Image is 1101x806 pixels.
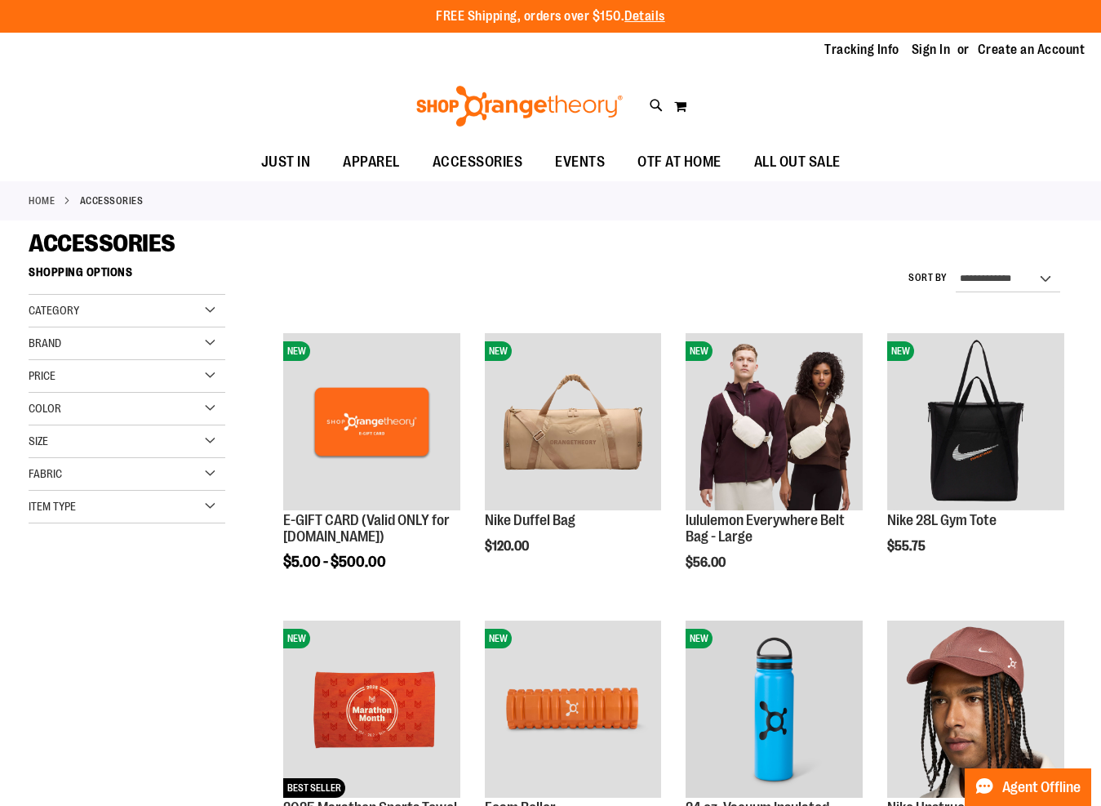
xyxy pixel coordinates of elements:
[686,555,728,570] span: $56.00
[824,41,899,59] a: Tracking Info
[887,333,1064,513] a: Nike 28L Gym ToteNEW
[283,621,460,800] a: 2025 Marathon Sports TowelNEWBEST SELLER
[275,325,468,611] div: product
[485,333,662,510] img: Nike Duffel Bag
[283,621,460,798] img: 2025 Marathon Sports Towel
[887,539,928,554] span: $55.75
[754,144,841,180] span: ALL OUT SALE
[283,333,460,510] img: E-GIFT CARD (Valid ONLY for ShopOrangetheory.com)
[887,512,997,528] a: Nike 28L Gym Tote
[686,333,863,510] img: lululemon Everywhere Belt Bag - Large
[686,621,863,800] a: 24 oz. Vacuum Insulated BottleNEW
[887,341,914,361] span: NEW
[433,144,523,180] span: ACCESSORIES
[485,512,575,528] a: Nike Duffel Bag
[485,333,662,513] a: Nike Duffel BagNEW
[1002,780,1081,795] span: Agent Offline
[485,621,662,798] img: Foam Roller
[686,512,845,545] a: lululemon Everywhere Belt Bag - Large
[29,258,225,295] strong: Shopping Options
[29,304,79,317] span: Category
[485,629,512,648] span: NEW
[436,7,665,26] p: FREE Shipping, orders over $150.
[879,325,1072,595] div: product
[29,194,55,208] a: Home
[677,325,871,611] div: product
[283,333,460,513] a: E-GIFT CARD (Valid ONLY for ShopOrangetheory.com)NEW
[477,325,670,595] div: product
[686,621,863,798] img: 24 oz. Vacuum Insulated Bottle
[887,621,1064,800] a: Nike Unstructured Curved Bill Cap
[887,333,1064,510] img: Nike 28L Gym Tote
[485,341,512,361] span: NEW
[283,778,345,798] span: BEST SELLER
[555,144,605,180] span: EVENTS
[29,500,76,513] span: Item Type
[29,402,61,415] span: Color
[965,768,1091,806] button: Agent Offline
[283,341,310,361] span: NEW
[29,434,48,448] span: Size
[283,512,450,545] a: E-GIFT CARD (Valid ONLY for [DOMAIN_NAME])
[80,194,144,208] strong: ACCESSORIES
[485,621,662,800] a: Foam RollerNEW
[29,336,61,350] span: Brand
[908,271,948,285] label: Sort By
[686,629,713,648] span: NEW
[343,144,400,180] span: APPAREL
[261,144,311,180] span: JUST IN
[887,621,1064,798] img: Nike Unstructured Curved Bill Cap
[414,86,625,127] img: Shop Orangetheory
[624,9,665,24] a: Details
[637,144,721,180] span: OTF AT HOME
[29,369,55,382] span: Price
[686,341,713,361] span: NEW
[283,629,310,648] span: NEW
[283,554,386,570] span: $5.00 - $500.00
[29,229,175,257] span: ACCESSORIES
[485,539,531,554] span: $120.00
[686,333,863,513] a: lululemon Everywhere Belt Bag - LargeNEW
[912,41,951,59] a: Sign In
[29,467,62,480] span: Fabric
[978,41,1085,59] a: Create an Account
